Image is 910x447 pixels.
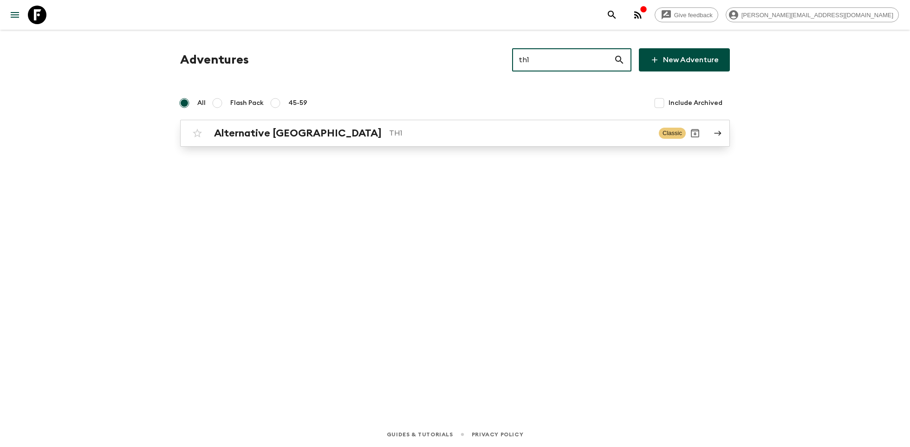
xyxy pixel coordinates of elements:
a: Alternative [GEOGRAPHIC_DATA]TH1ClassicArchive [180,120,730,147]
input: e.g. AR1, Argentina [512,47,614,73]
button: Archive [686,124,704,143]
a: New Adventure [639,48,730,71]
button: menu [6,6,24,24]
span: Classic [659,128,686,139]
h2: Alternative [GEOGRAPHIC_DATA] [214,127,382,139]
h1: Adventures [180,51,249,69]
span: All [197,98,206,108]
span: Include Archived [669,98,722,108]
span: [PERSON_NAME][EMAIL_ADDRESS][DOMAIN_NAME] [736,12,898,19]
a: Privacy Policy [472,429,523,440]
div: [PERSON_NAME][EMAIL_ADDRESS][DOMAIN_NAME] [726,7,899,22]
p: TH1 [389,128,651,139]
button: search adventures [603,6,621,24]
span: 45-59 [288,98,307,108]
a: Give feedback [655,7,718,22]
span: Flash Pack [230,98,264,108]
span: Give feedback [669,12,718,19]
a: Guides & Tutorials [387,429,453,440]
